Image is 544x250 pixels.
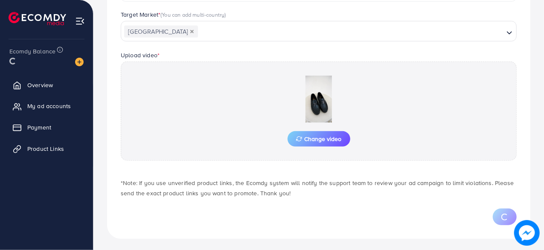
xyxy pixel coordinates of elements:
img: image [75,58,84,66]
span: Product Links [27,144,64,153]
span: Payment [27,123,51,132]
span: Change video [296,136,342,142]
button: Change video [288,131,350,147]
label: Target Market [121,10,226,19]
button: Deselect Pakistan [190,29,194,34]
img: image [514,220,540,246]
label: Upload video [121,51,160,59]
a: Product Links [6,140,87,157]
img: Preview Image [276,76,361,123]
a: My ad accounts [6,97,87,115]
span: [GEOGRAPHIC_DATA] [124,26,198,38]
span: (You can add multi-country) [160,11,226,18]
span: Ecomdy Balance [9,47,55,56]
div: Search for option [121,21,517,41]
img: menu [75,16,85,26]
span: Overview [27,81,53,89]
input: Search for option [199,25,503,38]
a: Overview [6,76,87,94]
p: *Note: If you use unverified product links, the Ecomdy system will notify the support team to rev... [121,178,517,198]
a: Payment [6,119,87,136]
span: My ad accounts [27,102,71,110]
img: logo [9,12,66,25]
